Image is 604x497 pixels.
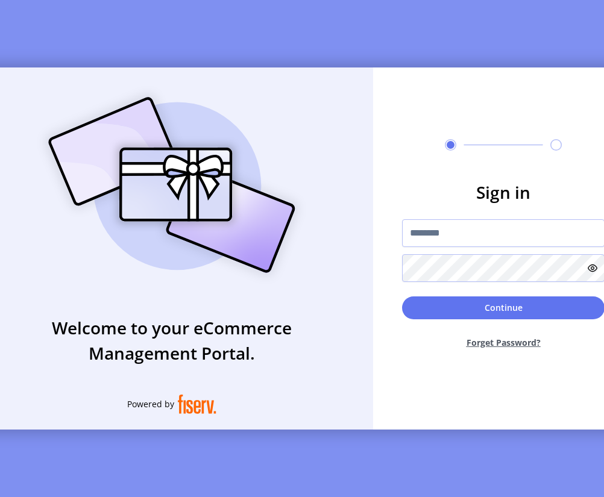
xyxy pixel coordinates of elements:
[127,398,174,410] span: Powered by
[30,84,313,286] img: card_Illustration.svg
